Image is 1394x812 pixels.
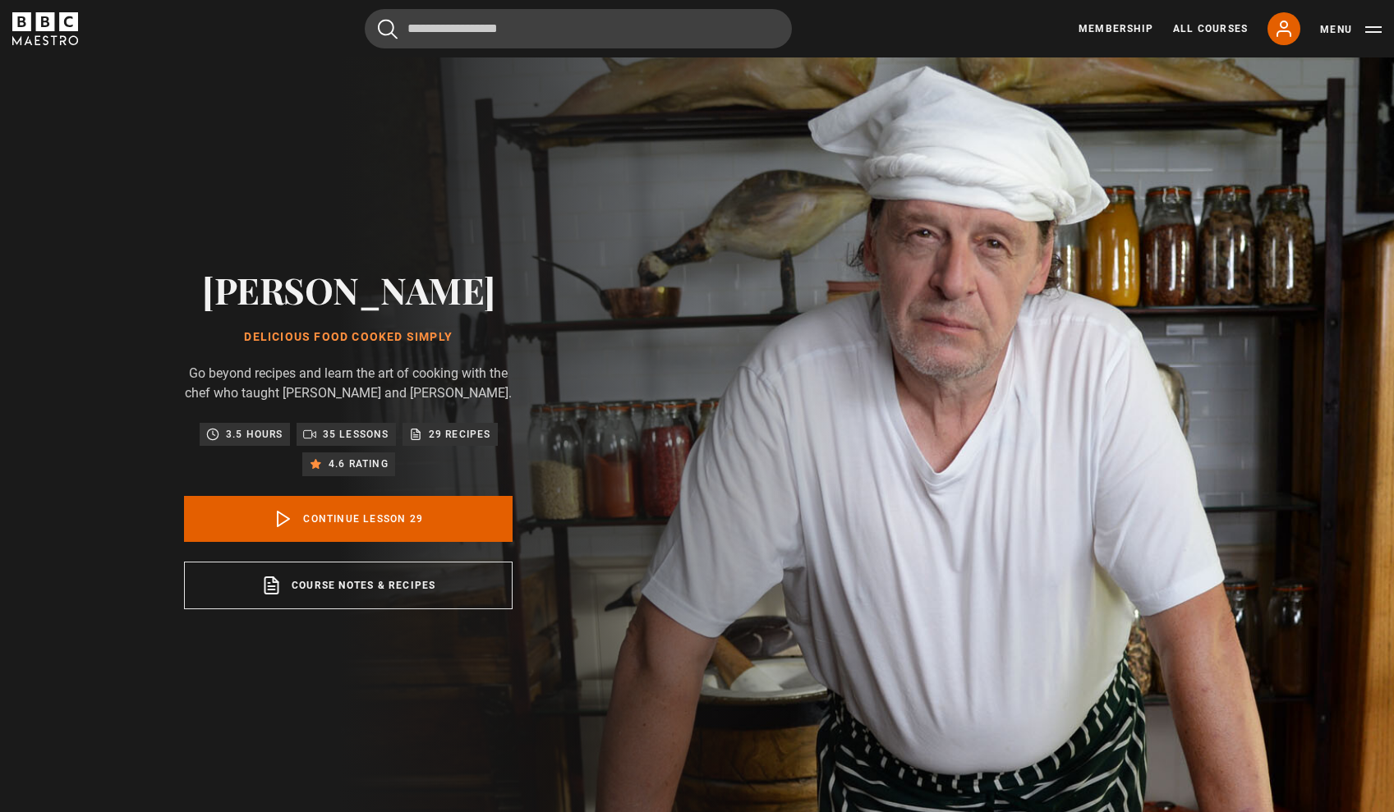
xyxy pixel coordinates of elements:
h2: [PERSON_NAME] [184,268,513,310]
a: Membership [1079,21,1153,36]
p: 3.5 hours [226,426,283,443]
svg: BBC Maestro [12,12,78,45]
p: 4.6 rating [329,456,389,472]
a: All Courses [1173,21,1248,36]
p: 35 lessons [323,426,389,443]
a: Course notes & recipes [184,562,513,609]
a: Continue lesson 29 [184,496,513,542]
h1: Delicious Food Cooked Simply [184,331,513,344]
p: Go beyond recipes and learn the art of cooking with the chef who taught [PERSON_NAME] and [PERSON... [184,364,513,403]
button: Toggle navigation [1320,21,1382,38]
p: 29 recipes [429,426,491,443]
button: Submit the search query [378,19,398,39]
input: Search [365,9,792,48]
